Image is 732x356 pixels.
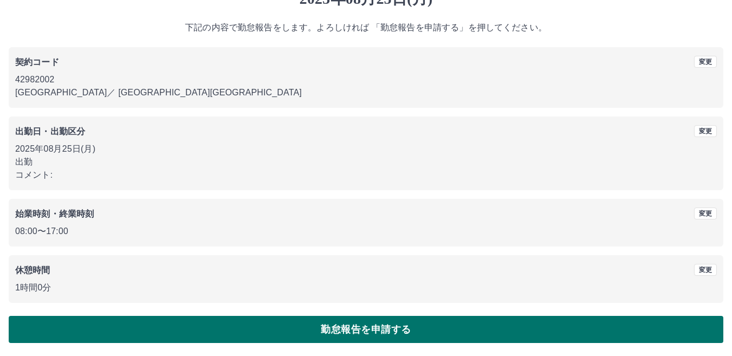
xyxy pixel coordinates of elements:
button: 変更 [694,56,717,68]
p: 42982002 [15,73,717,86]
b: 契約コード [15,57,59,67]
p: 08:00 〜 17:00 [15,225,717,238]
p: 出勤 [15,156,717,169]
p: コメント: [15,169,717,182]
p: 2025年08月25日(月) [15,143,717,156]
button: 勤怠報告を申請する [9,316,723,343]
b: 始業時刻・終業時刻 [15,209,94,218]
b: 休憩時間 [15,266,50,275]
button: 変更 [694,125,717,137]
p: 下記の内容で勤怠報告をします。よろしければ 「勤怠報告を申請する」を押してください。 [9,21,723,34]
p: [GEOGRAPHIC_DATA] ／ [GEOGRAPHIC_DATA][GEOGRAPHIC_DATA] [15,86,717,99]
button: 変更 [694,208,717,219]
b: 出勤日・出勤区分 [15,127,85,136]
p: 1時間0分 [15,281,717,294]
button: 変更 [694,264,717,276]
